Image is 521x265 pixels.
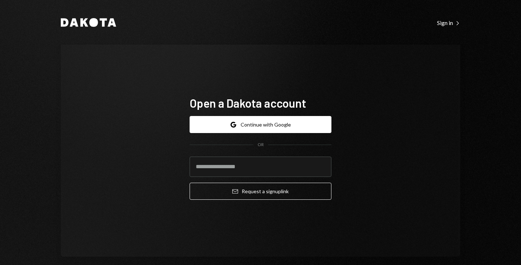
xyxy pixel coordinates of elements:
div: OR [258,142,264,148]
button: Continue with Google [190,116,331,133]
a: Sign in [437,18,460,26]
h1: Open a Dakota account [190,96,331,110]
div: Sign in [437,19,460,26]
button: Request a signuplink [190,183,331,200]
